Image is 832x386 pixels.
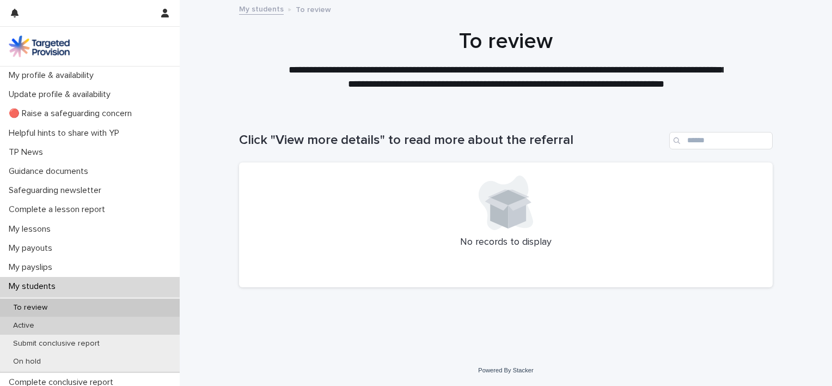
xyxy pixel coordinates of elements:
[4,166,97,177] p: Guidance documents
[4,224,59,234] p: My lessons
[4,147,52,158] p: TP News
[239,2,284,15] a: My students
[296,3,331,15] p: To review
[4,204,114,215] p: Complete a lesson report
[4,339,108,348] p: Submit conclusive report
[478,367,533,373] a: Powered By Stacker
[4,281,64,292] p: My students
[239,132,665,148] h1: Click "View more details" to read more about the referral
[4,185,110,196] p: Safeguarding newsletter
[4,262,61,273] p: My payslips
[669,132,773,149] input: Search
[4,357,50,366] p: On hold
[4,108,140,119] p: 🔴 Raise a safeguarding concern
[4,243,61,254] p: My payouts
[239,28,773,55] h1: To review
[4,321,43,330] p: Active
[4,89,119,100] p: Update profile & availability
[9,35,70,57] img: M5nRWzHhSzIhMunXDL62
[4,303,56,312] p: To review
[4,128,128,138] p: Helpful hints to share with YP
[252,237,760,249] p: No records to display
[4,70,102,81] p: My profile & availability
